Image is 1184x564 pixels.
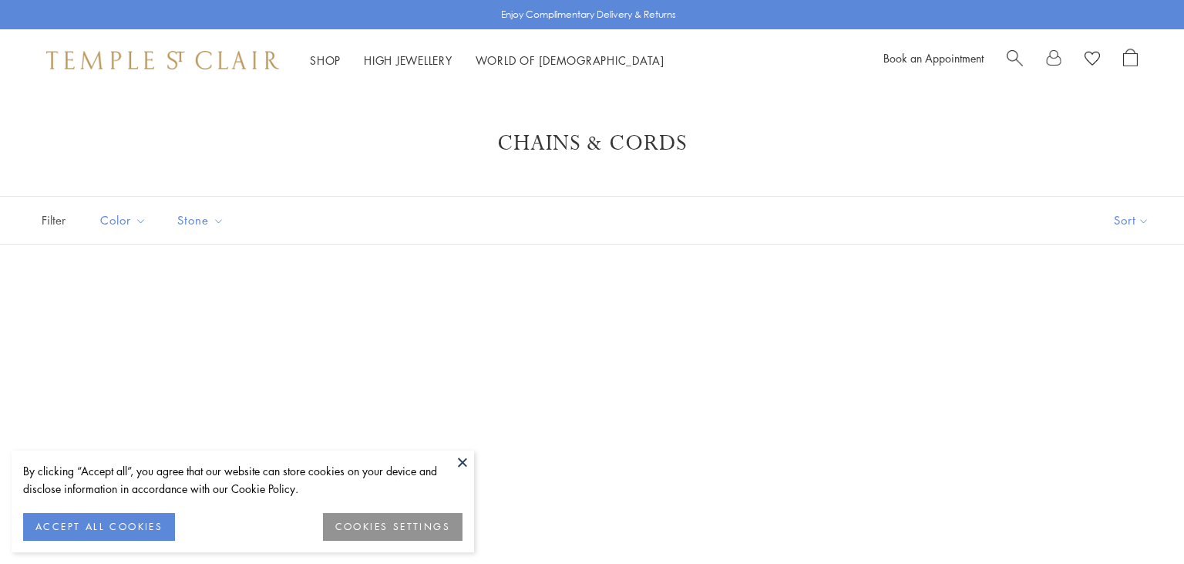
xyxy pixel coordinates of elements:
button: COOKIES SETTINGS [323,513,462,541]
span: Color [92,211,158,230]
button: Show sort by [1079,197,1184,244]
a: World of [DEMOGRAPHIC_DATA]World of [DEMOGRAPHIC_DATA] [476,52,664,68]
button: Color [89,203,158,238]
iframe: Gorgias live chat messenger [1107,491,1169,549]
a: Book an Appointment [883,50,984,66]
a: View Wishlist [1085,49,1100,72]
a: High JewelleryHigh Jewellery [364,52,452,68]
p: Enjoy Complimentary Delivery & Returns [501,7,676,22]
img: Temple St. Clair [46,51,279,69]
span: Stone [170,211,236,230]
a: Open Shopping Bag [1123,49,1138,72]
button: ACCEPT ALL COOKIES [23,513,175,541]
a: Search [1007,49,1023,72]
nav: Main navigation [310,51,664,70]
button: Stone [166,203,236,238]
a: ShopShop [310,52,341,68]
h1: Chains & Cords [62,130,1122,157]
div: By clicking “Accept all”, you agree that our website can store cookies on your device and disclos... [23,462,462,498]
